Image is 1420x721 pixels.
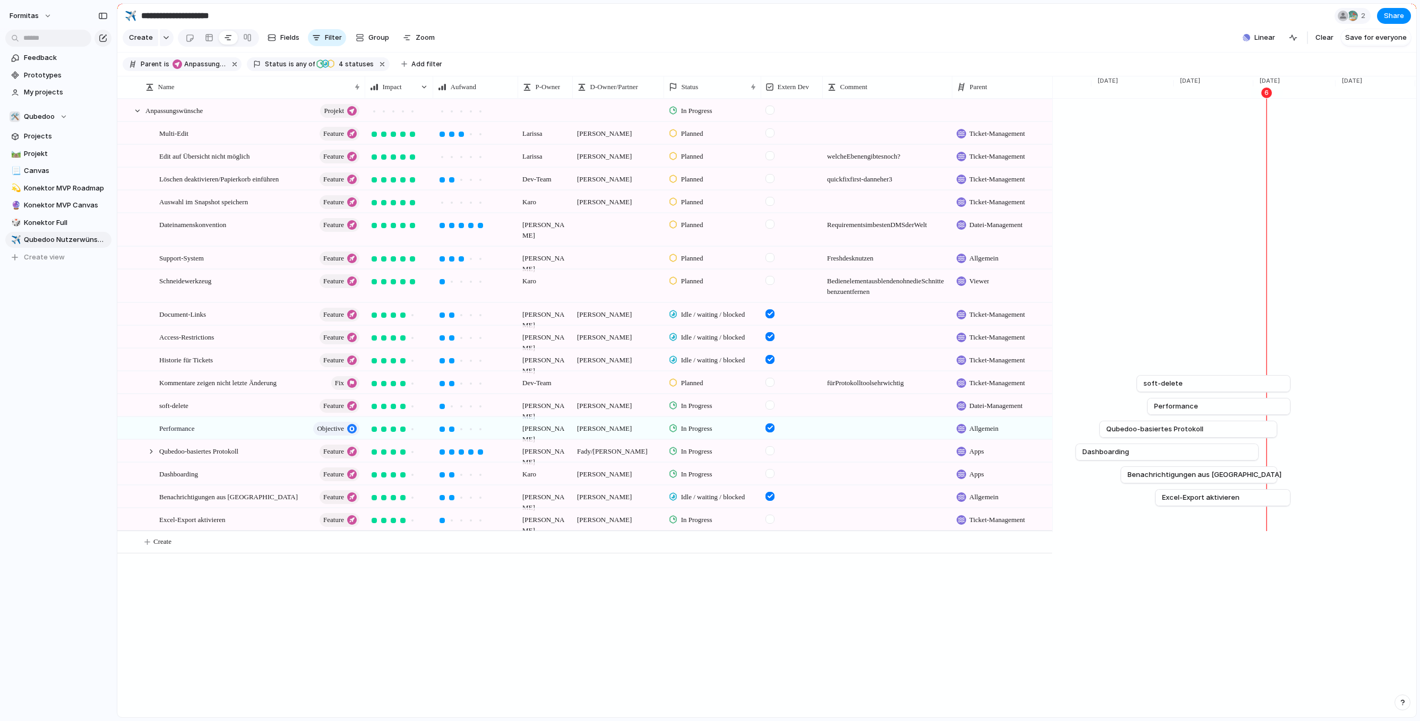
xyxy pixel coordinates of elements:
div: 🛤️Projekt [5,146,111,162]
span: Projekt [24,149,108,159]
button: Fields [263,29,304,46]
span: Multi-Edit [159,127,188,139]
span: Feature [323,444,344,459]
span: Dev-Team [518,372,572,388]
span: Karo [518,191,572,207]
span: Ticket-Management [969,378,1025,388]
span: Feature [323,126,344,141]
button: Group [350,29,394,46]
span: Anpassungswünsche [145,104,203,116]
span: In Progress [681,423,712,434]
span: is [289,59,294,69]
button: is [162,58,171,70]
span: Feature [323,195,344,210]
span: is [164,59,169,69]
span: Karo [518,270,572,286]
span: [PERSON_NAME] [573,463,663,480]
span: Dashboarding [1082,447,1129,457]
span: Planned [681,128,703,139]
span: Planned [681,174,703,185]
span: Auswahl im Snapshot speichern [159,195,248,207]
div: 📃 [11,165,19,177]
span: In Progress [681,401,712,411]
span: Planned [681,151,703,162]
button: Zoom [399,29,439,46]
div: ✈️Qubedoo Nutzerwünsche [5,232,111,248]
button: Anpassungswünsche [170,58,228,70]
span: Create [153,536,171,547]
span: Qubedoo-basiertes Protokoll [159,445,238,457]
span: statuses [335,59,374,69]
span: [DATE] [1336,76,1365,85]
button: Add filter [395,57,449,72]
button: Feature [320,150,359,163]
button: Linear [1238,30,1279,46]
button: Filter [308,29,346,46]
span: Datei-Management [969,401,1022,411]
span: Ticket-Management [969,128,1025,139]
span: Schneidewerkzeug [159,274,211,286]
button: ✈️ [10,234,20,245]
span: Ticket-Management [969,515,1025,525]
button: Feature [320,251,359,265]
a: 💫Konektor MVP Roadmap [5,180,111,196]
span: Feature [323,490,344,505]
a: Performance [1154,398,1284,414]
span: Viewer [969,276,989,286]
span: [PERSON_NAME] [518,486,572,513]
button: Feature [320,308,359,322]
a: Qubedoo-basiertes Protokoll [1106,421,1270,437]
button: Feature [320,172,359,186]
span: Feature [323,330,344,345]
span: Feature [323,512,344,527]
button: Feature [320,331,359,344]
span: Feature [323,218,344,232]
span: Ticket-Management [969,151,1025,162]
span: Feature [323,398,344,413]
span: [PERSON_NAME] [518,247,572,274]
span: Feature [323,307,344,322]
span: Planned [681,197,703,207]
span: Group [368,32,389,43]
span: Fady/[PERSON_NAME] [573,440,663,457]
span: quick fix first - dann eher 3 [823,168,951,185]
span: Document-Links [159,308,206,320]
span: Zoom [416,32,435,43]
button: Feature [320,127,359,141]
span: Apps [969,469,984,480]
button: 🛠️Qubedoo [5,109,111,125]
span: Clear [1315,32,1333,43]
a: 🔮Konektor MVP Canvas [5,197,111,213]
span: Save for everyone [1345,32,1407,43]
button: Save for everyone [1341,29,1411,46]
span: Share [1384,11,1404,21]
span: Performance [1154,401,1198,412]
div: ✈️ [11,234,19,246]
span: welche Ebenen gibt es noch? [823,145,951,162]
button: Create [123,29,158,46]
span: soft-delete [1143,378,1183,389]
span: Edit auf Übersicht nicht möglich [159,150,249,162]
button: ✈️ [122,7,139,24]
span: Status [265,59,287,69]
span: [PERSON_NAME] [518,440,572,467]
button: Create view [5,249,111,265]
a: Prototypes [5,67,111,83]
span: Dev-Team [518,168,572,185]
span: [PERSON_NAME] [573,145,663,162]
span: Feature [323,353,344,368]
span: Create view [24,252,65,263]
span: Anpassungswünsche [173,59,226,69]
span: Ticket-Management [969,309,1025,320]
span: [PERSON_NAME] [573,191,663,207]
span: [PERSON_NAME] [573,349,663,366]
span: objective [317,421,344,436]
span: In Progress [681,446,712,457]
button: 🎲 [10,218,20,228]
span: [PERSON_NAME] [573,326,663,343]
div: 🔮 [11,199,19,212]
span: In Progress [681,515,712,525]
span: Karo [518,463,572,480]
